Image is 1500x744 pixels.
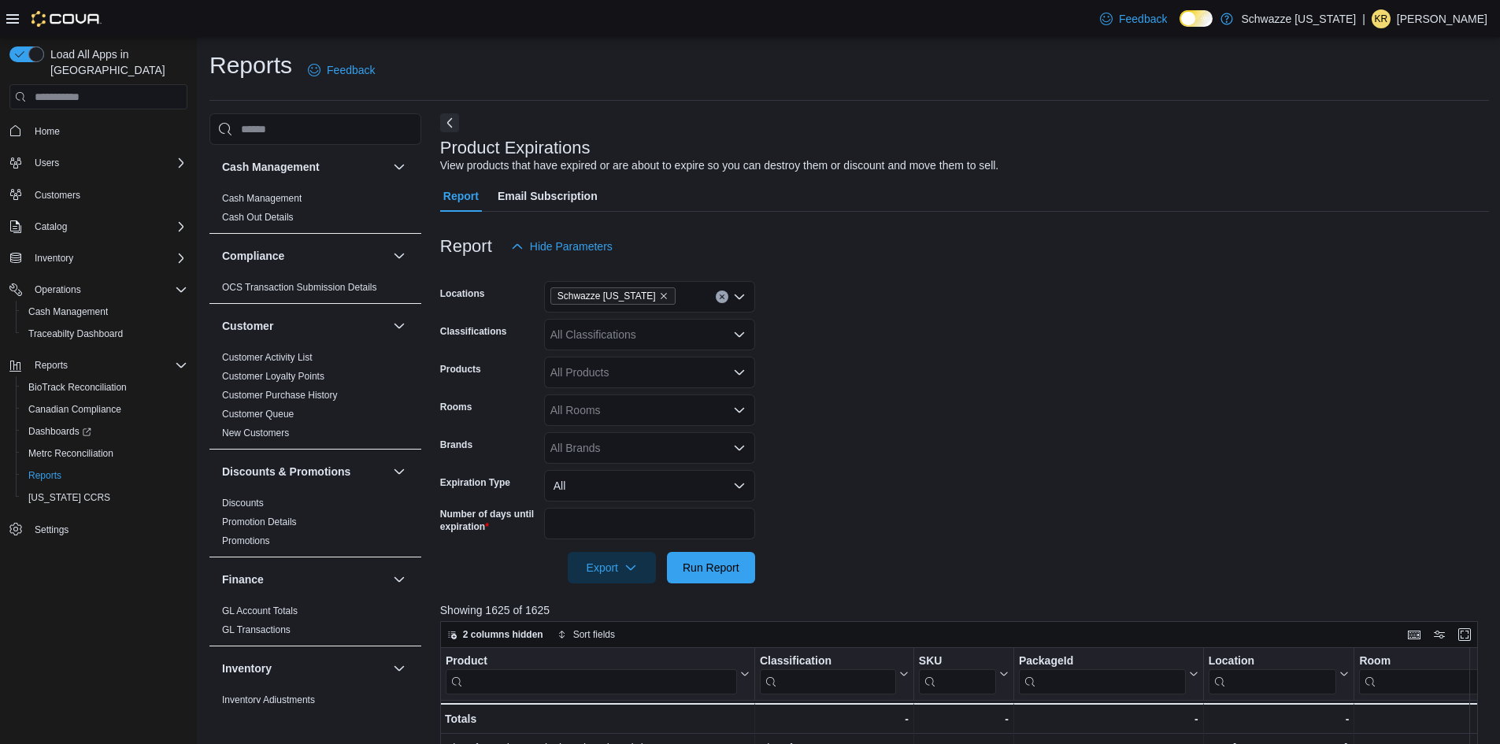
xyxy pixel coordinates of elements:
[22,302,114,321] a: Cash Management
[222,694,315,705] a: Inventory Adjustments
[209,601,421,646] div: Finance
[222,694,315,706] span: Inventory Adjustments
[222,192,302,205] span: Cash Management
[327,62,375,78] span: Feedback
[22,444,187,463] span: Metrc Reconciliation
[28,403,121,416] span: Canadian Compliance
[1119,11,1167,27] span: Feedback
[3,518,194,541] button: Settings
[222,212,294,223] a: Cash Out Details
[222,409,294,420] a: Customer Queue
[28,154,187,172] span: Users
[222,497,264,509] span: Discounts
[446,654,737,694] div: Product
[28,305,108,318] span: Cash Management
[3,216,194,238] button: Catalog
[209,348,421,449] div: Customer
[1241,9,1356,28] p: Schwazze [US_STATE]
[22,378,187,397] span: BioTrack Reconciliation
[919,709,1009,728] div: -
[16,301,194,323] button: Cash Management
[440,602,1489,618] p: Showing 1625 of 1625
[443,180,479,212] span: Report
[28,328,123,340] span: Traceabilty Dashboard
[390,659,409,678] button: Inventory
[222,427,289,439] span: New Customers
[28,249,80,268] button: Inventory
[550,287,676,305] span: Schwazze Colorado
[733,291,746,303] button: Open list of options
[28,217,73,236] button: Catalog
[222,408,294,420] span: Customer Queue
[16,398,194,420] button: Canadian Compliance
[1455,625,1474,644] button: Enter fullscreen
[222,498,264,509] a: Discounts
[16,323,194,345] button: Traceabilty Dashboard
[440,237,492,256] h3: Report
[568,552,656,583] button: Export
[440,113,459,132] button: Next
[35,220,67,233] span: Catalog
[733,328,746,341] button: Open list of options
[919,654,996,694] div: SKU URL
[28,185,187,205] span: Customers
[28,356,187,375] span: Reports
[1209,654,1337,694] div: Location
[445,709,750,728] div: Totals
[557,288,656,304] span: Schwazze [US_STATE]
[222,624,291,636] span: GL Transactions
[544,470,755,502] button: All
[28,249,187,268] span: Inventory
[3,119,194,142] button: Home
[22,466,187,485] span: Reports
[22,324,129,343] a: Traceabilty Dashboard
[28,122,66,141] a: Home
[659,291,669,301] button: Remove Schwazze Colorado from selection in this group
[35,125,60,138] span: Home
[440,287,485,300] label: Locations
[667,552,755,583] button: Run Report
[222,428,289,439] a: New Customers
[1209,654,1350,694] button: Location
[440,476,510,489] label: Expiration Type
[22,444,120,463] a: Metrc Reconciliation
[222,318,273,334] h3: Customer
[28,381,127,394] span: BioTrack Reconciliation
[22,302,187,321] span: Cash Management
[222,282,377,293] a: OCS Transaction Submission Details
[3,354,194,376] button: Reports
[22,400,187,419] span: Canadian Compliance
[222,318,387,334] button: Customer
[22,422,98,441] a: Dashboards
[22,466,68,485] a: Reports
[1019,654,1186,669] div: PackageId
[440,401,472,413] label: Rooms
[16,442,194,465] button: Metrc Reconciliation
[222,248,284,264] h3: Compliance
[35,359,68,372] span: Reports
[222,370,324,383] span: Customer Loyalty Points
[222,535,270,547] span: Promotions
[390,570,409,589] button: Finance
[28,154,65,172] button: Users
[35,283,81,296] span: Operations
[733,442,746,454] button: Open list of options
[209,494,421,557] div: Discounts & Promotions
[1397,9,1487,28] p: [PERSON_NAME]
[28,280,187,299] span: Operations
[222,605,298,616] a: GL Account Totals
[35,189,80,202] span: Customers
[28,186,87,205] a: Customers
[1372,9,1391,28] div: Kevin Rodriguez
[530,239,613,254] span: Hide Parameters
[760,709,909,728] div: -
[222,281,377,294] span: OCS Transaction Submission Details
[733,404,746,416] button: Open list of options
[22,400,128,419] a: Canadian Compliance
[3,152,194,174] button: Users
[1094,3,1173,35] a: Feedback
[390,316,409,335] button: Customer
[3,279,194,301] button: Operations
[31,11,102,27] img: Cova
[222,159,320,175] h3: Cash Management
